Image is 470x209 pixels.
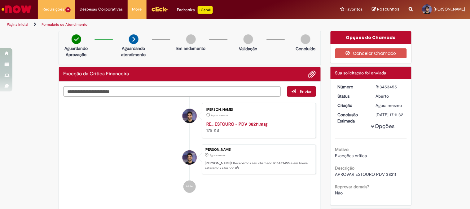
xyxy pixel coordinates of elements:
div: Opções do Chamado [331,31,411,44]
button: Cancelar Chamado [335,48,407,58]
a: Rascunhos [372,7,400,12]
p: Concluído [296,46,315,52]
div: [PERSON_NAME] [205,148,313,152]
p: [PERSON_NAME]! Recebemos seu chamado R13453455 e em breve estaremos atuando. [205,161,313,171]
p: +GenAi [198,6,213,14]
img: img-circle-grey.png [301,34,310,44]
ul: Trilhas de página [5,19,309,30]
time: 27/08/2025 16:11:22 [211,113,228,117]
ul: Histórico de tíquete [64,97,316,199]
li: Lucas Zattar [64,145,316,174]
div: Aberto [376,93,405,99]
span: Não [335,190,343,196]
div: R13453455 [376,84,405,90]
div: Lucas Zattar [182,150,197,165]
span: Agora mesmo [376,103,402,108]
a: Página inicial [7,22,28,27]
span: More [132,6,142,12]
div: Padroniza [177,6,213,14]
span: Favoritos [346,6,363,12]
img: img-circle-grey.png [186,34,196,44]
span: Exceções crítica [335,153,367,158]
b: Reprovar demais? [335,184,369,189]
h2: Exceção da Crítica Financeira Histórico de tíquete [64,71,129,77]
dt: Status [333,93,371,99]
img: check-circle-green.png [72,34,81,44]
div: Lucas Zattar [182,109,197,123]
span: APROVAR ESTOURO PDV 38211 [335,171,397,177]
button: Enviar [287,86,316,97]
p: Aguardando atendimento [119,45,149,58]
div: [DATE] 17:11:32 [376,112,405,118]
span: Requisições [42,6,64,12]
div: 178 KB [206,121,310,133]
img: ServiceNow [1,3,33,16]
span: Despesas Corporativas [80,6,123,12]
div: [PERSON_NAME] [206,108,310,112]
span: Rascunhos [377,6,400,12]
span: Agora mesmo [209,153,226,157]
span: [PERSON_NAME] [434,7,465,12]
div: 27/08/2025 16:11:29 [376,102,405,109]
span: Sua solicitação foi enviada [335,70,386,76]
p: Aguardando Aprovação [61,45,91,58]
textarea: Digite sua mensagem aqui... [64,86,281,97]
span: 9 [65,7,71,12]
dt: Número [333,84,371,90]
button: Adicionar anexos [308,70,316,78]
b: Motivo [335,147,349,152]
time: 27/08/2025 16:11:29 [209,153,226,157]
img: img-circle-grey.png [244,34,253,44]
img: click_logo_yellow_360x200.png [151,4,168,14]
a: Formulário de Atendimento [42,22,87,27]
span: Enviar [300,89,312,94]
span: Agora mesmo [211,113,228,117]
p: Em andamento [176,45,205,51]
p: Validação [239,46,257,52]
a: RE_ ESTOURO - PDV 38211.msg [206,121,267,127]
dt: Conclusão Estimada [333,112,371,124]
img: arrow-next.png [129,34,138,44]
b: Descrição [335,165,355,171]
dt: Criação [333,102,371,109]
